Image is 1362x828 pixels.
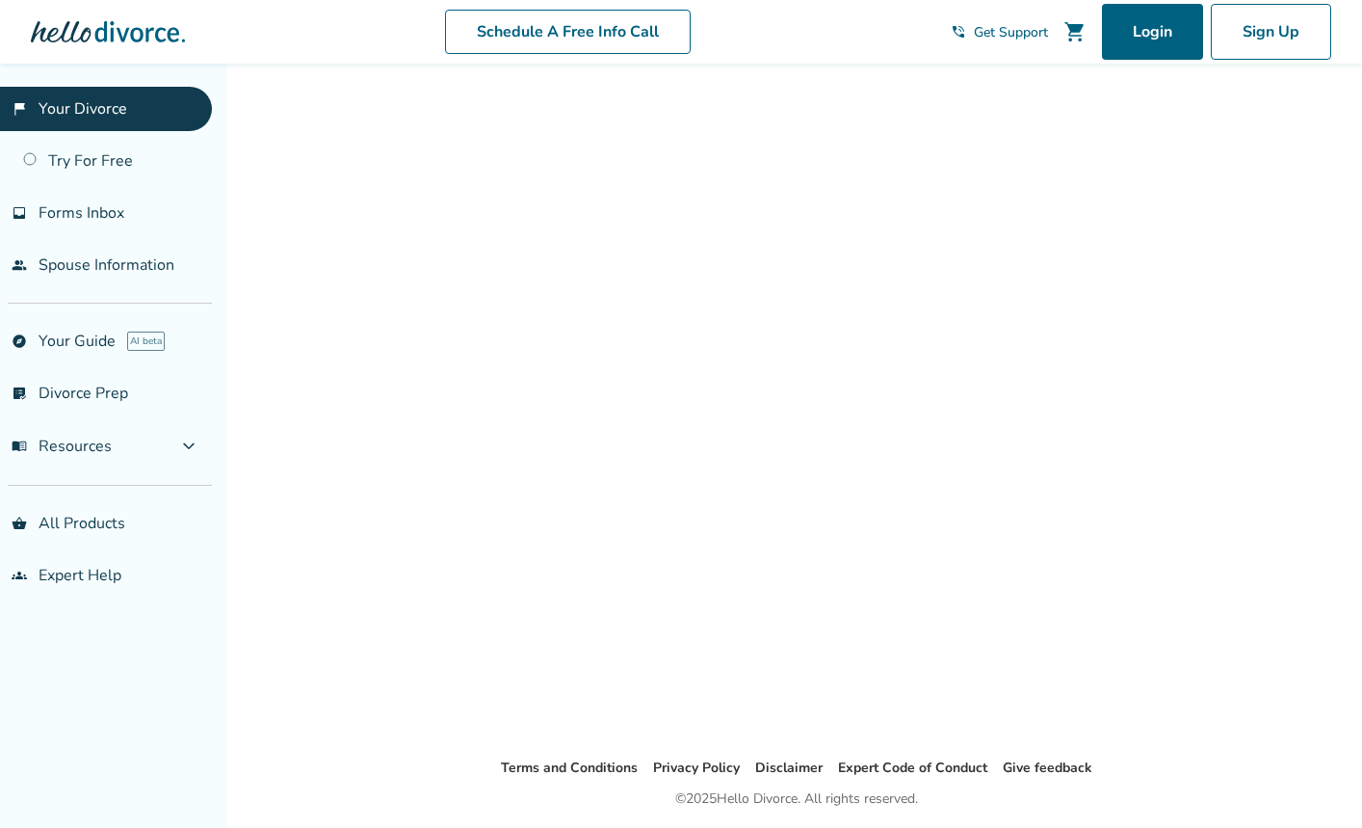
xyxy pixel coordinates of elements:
[445,10,691,54] a: Schedule A Free Info Call
[1063,20,1087,43] span: shopping_cart
[12,568,27,583] span: groups
[12,386,27,401] span: list_alt_check
[974,23,1048,41] span: Get Support
[951,24,966,40] span: phone_in_talk
[39,202,124,224] span: Forms Inbox
[838,759,987,777] a: Expert Code of Conduct
[12,257,27,273] span: people
[12,516,27,531] span: shopping_basket
[12,439,27,454] span: menu_book
[1102,4,1203,60] a: Login
[12,101,27,117] span: flag_2
[755,757,823,780] li: Disclaimer
[501,759,638,777] a: Terms and Conditions
[177,435,200,458] span: expand_more
[675,788,918,811] div: © 2025 Hello Divorce. All rights reserved.
[127,332,165,351] span: AI beta
[1211,4,1331,60] a: Sign Up
[951,23,1048,41] a: phone_in_talkGet Support
[1003,757,1092,780] li: Give feedback
[653,759,740,777] a: Privacy Policy
[12,205,27,221] span: inbox
[12,436,112,457] span: Resources
[12,334,27,349] span: explore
